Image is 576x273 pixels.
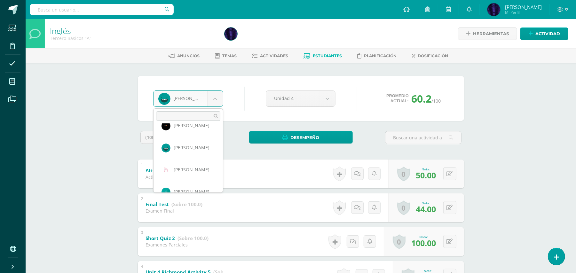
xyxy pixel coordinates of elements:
img: fb9562e54fbbe46b80443c837370ff30.png [162,144,170,152]
span: [PERSON_NAME] [174,144,209,151]
span: [PERSON_NAME] [174,189,209,195]
img: 9f5d4133a731b6b4f535c765ce965c3a.png [162,166,170,175]
img: 404436b9a806d7a623e14329f481c816.png [162,188,170,197]
img: a62821328a9fc7c80e14ec7fae32e60d.png [162,121,170,130]
span: [PERSON_NAME] [174,122,209,129]
span: [PERSON_NAME] [174,167,209,173]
